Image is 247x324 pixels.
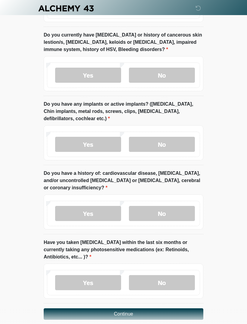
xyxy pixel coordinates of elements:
[55,275,121,290] label: Yes
[129,206,195,221] label: No
[38,5,94,12] img: Alchemy 43 Logo
[55,137,121,152] label: Yes
[129,275,195,290] label: No
[44,101,203,122] label: Do you have any implants or active implants? ([MEDICAL_DATA], Chin implants, metal rods, screws, ...
[44,308,203,320] button: Continue
[55,206,121,221] label: Yes
[129,137,195,152] label: No
[55,68,121,83] label: Yes
[44,239,203,261] label: Have you taken [MEDICAL_DATA] within the last six months or currently taking any photosensitive m...
[129,68,195,83] label: No
[44,170,203,191] label: Do you have a history of: cardiovascular disease, [MEDICAL_DATA], and/or uncontrolled [MEDICAL_DA...
[44,31,203,53] label: Do you currently have [MEDICAL_DATA] or history of cancerous skin lestion/s, [MEDICAL_DATA], kelo...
